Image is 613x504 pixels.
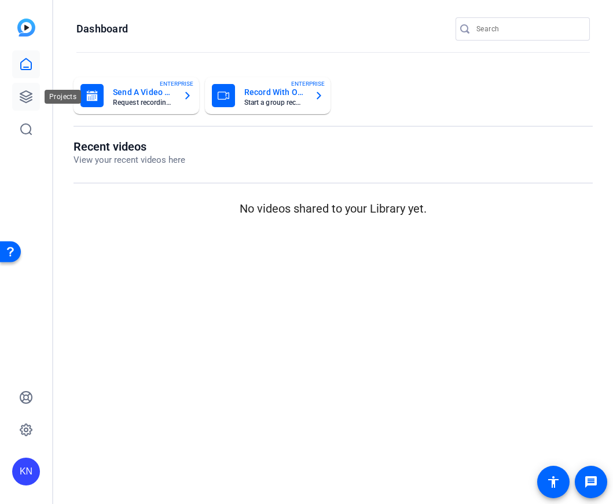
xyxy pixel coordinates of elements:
[74,140,185,154] h1: Recent videos
[45,90,81,104] div: Projects
[205,77,331,114] button: Record With OthersStart a group recording sessionENTERPRISE
[113,99,174,106] mat-card-subtitle: Request recordings from anyone, anywhere
[76,22,128,36] h1: Dashboard
[291,79,325,88] span: ENTERPRISE
[244,85,305,99] mat-card-title: Record With Others
[160,79,193,88] span: ENTERPRISE
[74,200,593,217] p: No videos shared to your Library yet.
[74,154,185,167] p: View your recent videos here
[244,99,305,106] mat-card-subtitle: Start a group recording session
[584,475,598,489] mat-icon: message
[476,22,581,36] input: Search
[546,475,560,489] mat-icon: accessibility
[17,19,35,36] img: blue-gradient.svg
[12,458,40,485] div: KN
[113,85,174,99] mat-card-title: Send A Video Request
[74,77,199,114] button: Send A Video RequestRequest recordings from anyone, anywhereENTERPRISE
